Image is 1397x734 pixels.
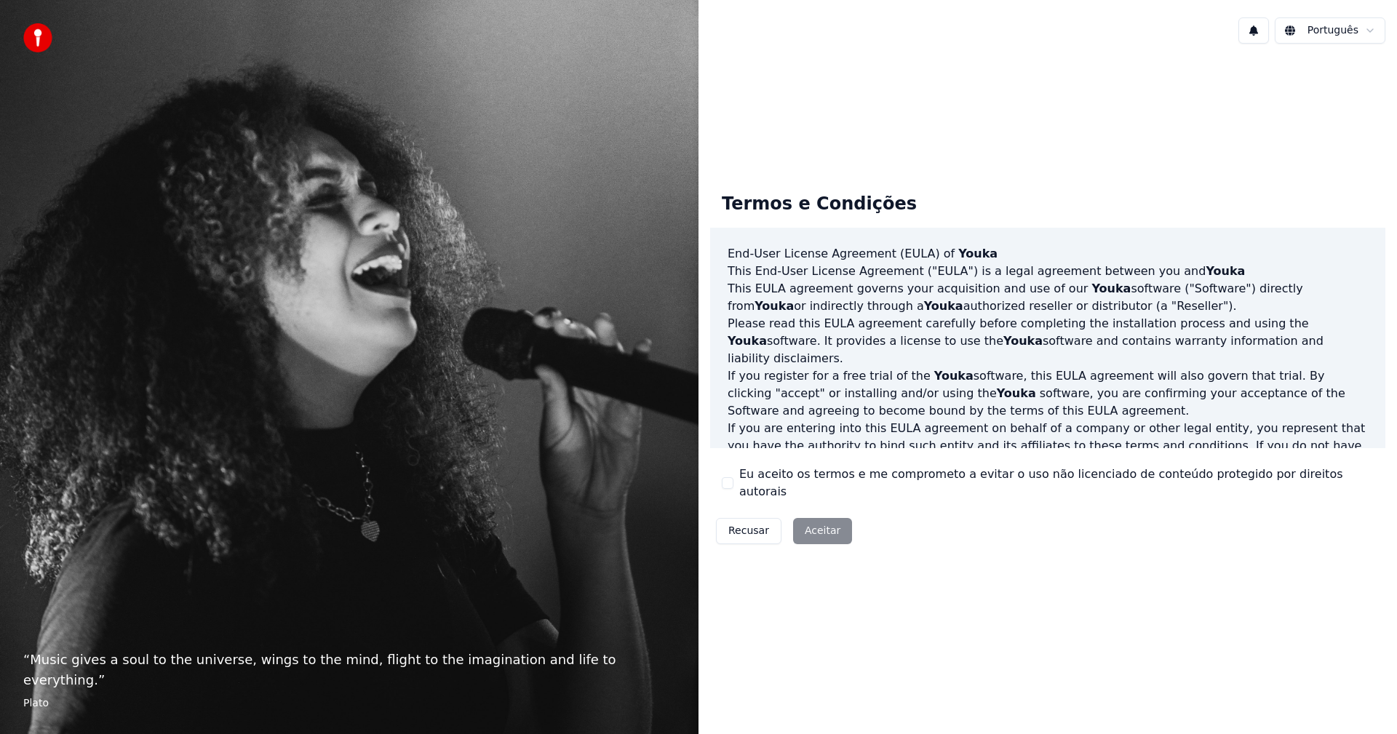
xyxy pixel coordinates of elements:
footer: Plato [23,696,675,711]
span: Youka [728,334,767,348]
p: If you are entering into this EULA agreement on behalf of a company or other legal entity, you re... [728,420,1368,490]
span: Youka [997,386,1036,400]
p: “ Music gives a soul to the universe, wings to the mind, flight to the imagination and life to ev... [23,650,675,690]
span: Youka [1206,264,1245,278]
span: Youka [958,247,998,260]
label: Eu aceito os termos e me comprometo a evitar o uso não licenciado de conteúdo protegido por direi... [739,466,1374,500]
p: If you register for a free trial of the software, this EULA agreement will also govern that trial... [728,367,1368,420]
span: Youka [934,369,974,383]
span: Youka [1003,334,1043,348]
p: This EULA agreement governs your acquisition and use of our software ("Software") directly from o... [728,280,1368,315]
p: This End-User License Agreement ("EULA") is a legal agreement between you and [728,263,1368,280]
p: Please read this EULA agreement carefully before completing the installation process and using th... [728,315,1368,367]
img: youka [23,23,52,52]
h3: End-User License Agreement (EULA) of [728,245,1368,263]
span: Youka [755,299,794,313]
span: Youka [1091,282,1131,295]
div: Termos e Condições [710,181,928,228]
button: Recusar [716,518,781,544]
span: Youka [924,299,963,313]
